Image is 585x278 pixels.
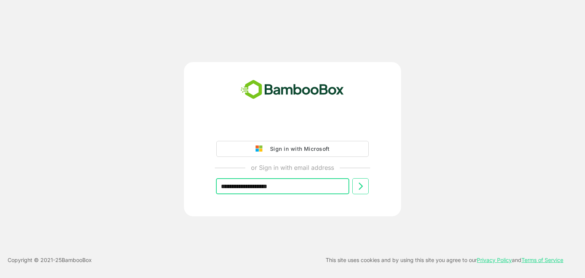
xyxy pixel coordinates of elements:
[256,145,266,152] img: google
[251,163,334,172] p: or Sign in with email address
[237,77,348,102] img: bamboobox
[213,120,372,136] iframe: Sign in with Google Button
[266,144,329,154] div: Sign in with Microsoft
[216,141,369,157] button: Sign in with Microsoft
[477,257,512,263] a: Privacy Policy
[521,257,563,263] a: Terms of Service
[326,256,563,265] p: This site uses cookies and by using this site you agree to our and
[8,256,92,265] p: Copyright © 2021- 25 BambooBox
